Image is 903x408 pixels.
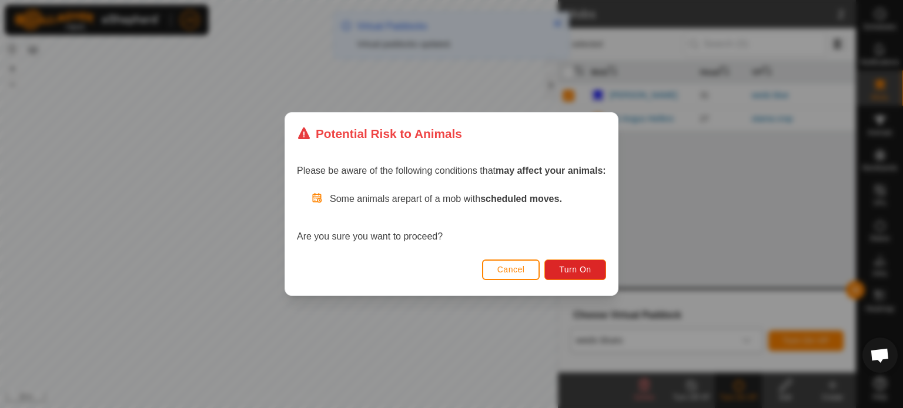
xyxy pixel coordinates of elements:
[480,194,562,204] strong: scheduled moves.
[862,338,898,373] a: Open chat
[560,265,591,274] span: Turn On
[496,166,606,176] strong: may affect your animals:
[482,259,540,280] button: Cancel
[545,259,606,280] button: Turn On
[297,124,462,143] div: Potential Risk to Animals
[406,194,562,204] span: part of a mob with
[330,192,606,206] p: Some animals are
[497,265,525,274] span: Cancel
[297,166,606,176] span: Please be aware of the following conditions that
[297,192,606,244] div: Are you sure you want to proceed?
